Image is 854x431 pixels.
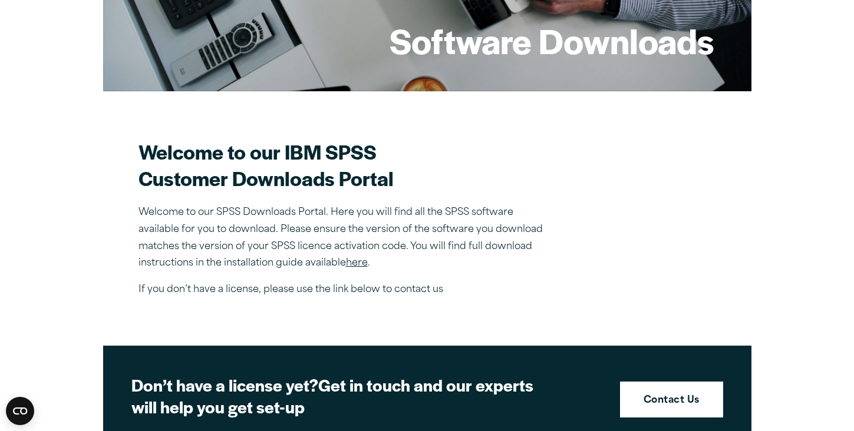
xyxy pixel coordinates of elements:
a: here [346,258,368,268]
h2: Get in touch and our experts will help you get set-up [131,374,544,418]
p: Welcome to our SPSS Downloads Portal. Here you will find all the SPSS software available for you ... [139,204,551,272]
strong: Contact Us [644,393,700,409]
h2: Welcome to our IBM SPSS Customer Downloads Portal [139,138,551,191]
h1: Software Downloads [390,18,714,64]
strong: Don’t have a license yet? [131,373,318,396]
p: If you don’t have a license, please use the link below to contact us [139,281,551,299]
a: Contact Us [620,382,723,418]
button: Open CMP widget [6,397,34,425]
